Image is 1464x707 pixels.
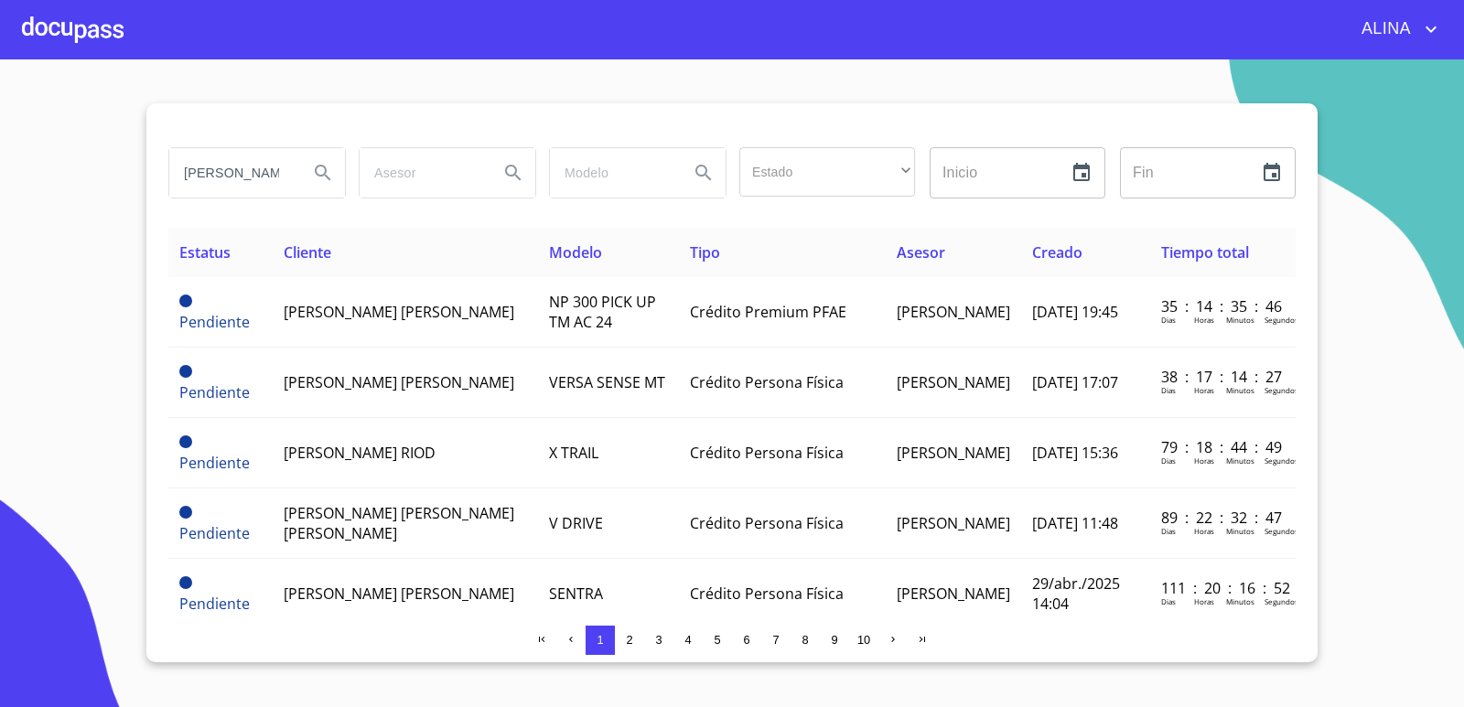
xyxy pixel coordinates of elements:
p: 79 : 18 : 44 : 49 [1161,437,1285,457]
span: 5 [714,633,720,647]
span: [PERSON_NAME] [PERSON_NAME] [284,302,514,322]
p: 89 : 22 : 32 : 47 [1161,508,1285,528]
button: 5 [703,626,732,655]
p: 111 : 20 : 16 : 52 [1161,578,1285,598]
p: Dias [1161,315,1176,325]
span: V DRIVE [549,513,603,533]
span: [PERSON_NAME] [PERSON_NAME] [284,584,514,604]
span: ALINA [1348,15,1420,44]
span: SENTRA [549,584,603,604]
span: [PERSON_NAME] [897,584,1010,604]
span: Pendiente [179,523,250,543]
p: Horas [1194,385,1214,395]
p: Horas [1194,315,1214,325]
p: Segundos [1265,385,1298,395]
input: search [550,148,674,198]
p: 38 : 17 : 14 : 27 [1161,367,1285,387]
div: ​ [739,147,915,197]
span: [DATE] 15:36 [1032,443,1118,463]
span: 7 [772,633,779,647]
button: 4 [673,626,703,655]
span: NP 300 PICK UP TM AC 24 [549,292,656,332]
p: Dias [1161,596,1176,606]
span: Estatus [179,242,231,262]
span: Pendiente [179,295,192,307]
p: Minutos [1226,596,1254,606]
span: Tiempo total [1161,242,1249,262]
span: Pendiente [179,576,192,589]
span: Pendiente [179,382,250,402]
p: Minutos [1226,385,1254,395]
p: Segundos [1265,455,1298,466]
p: Minutos [1226,315,1254,325]
button: Search [682,151,726,195]
input: search [360,148,484,198]
p: Dias [1161,526,1176,536]
button: 1 [586,626,615,655]
p: Minutos [1226,526,1254,536]
span: 2 [626,633,632,647]
span: [DATE] 11:48 [1032,513,1118,533]
button: 3 [644,626,673,655]
button: 10 [849,626,878,655]
button: Search [301,151,345,195]
span: Creado [1032,242,1082,262]
span: 1 [597,633,603,647]
input: search [169,148,294,198]
button: 2 [615,626,644,655]
p: Segundos [1265,596,1298,606]
span: Pendiente [179,312,250,332]
span: VERSA SENSE MT [549,372,665,392]
span: [DATE] 19:45 [1032,302,1118,322]
p: Horas [1194,455,1214,466]
span: Tipo [690,242,720,262]
span: Crédito Persona Física [690,372,844,392]
span: [PERSON_NAME] [897,513,1010,533]
p: Minutos [1226,455,1254,466]
span: 8 [802,633,808,647]
p: Dias [1161,385,1176,395]
span: [PERSON_NAME] [PERSON_NAME] [PERSON_NAME] [284,503,514,543]
p: Dias [1161,455,1176,466]
p: Segundos [1265,526,1298,536]
p: Horas [1194,596,1214,606]
button: account of current user [1348,15,1442,44]
span: Modelo [549,242,602,262]
span: [DATE] 17:07 [1032,372,1118,392]
button: 7 [761,626,791,655]
span: Pendiente [179,435,192,448]
span: Crédito Persona Física [690,513,844,533]
span: Crédito Persona Física [690,584,844,604]
span: Pendiente [179,365,192,378]
span: [PERSON_NAME] RIOD [284,443,436,463]
p: Segundos [1265,315,1298,325]
button: 8 [791,626,820,655]
button: 9 [820,626,849,655]
span: Asesor [897,242,945,262]
span: Crédito Premium PFAE [690,302,846,322]
button: 6 [732,626,761,655]
span: [PERSON_NAME] [PERSON_NAME] [284,372,514,392]
span: [PERSON_NAME] [897,302,1010,322]
span: [PERSON_NAME] [897,372,1010,392]
span: 10 [857,633,870,647]
span: Pendiente [179,453,250,473]
span: X TRAIL [549,443,598,463]
p: Horas [1194,526,1214,536]
span: 29/abr./2025 14:04 [1032,573,1120,614]
span: [PERSON_NAME] [897,443,1010,463]
p: 35 : 14 : 35 : 46 [1161,296,1285,316]
span: Pendiente [179,506,192,519]
button: Search [491,151,535,195]
span: 9 [831,633,837,647]
span: Pendiente [179,594,250,614]
span: 3 [655,633,662,647]
span: Cliente [284,242,331,262]
span: 4 [684,633,691,647]
span: Crédito Persona Física [690,443,844,463]
span: 6 [743,633,749,647]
